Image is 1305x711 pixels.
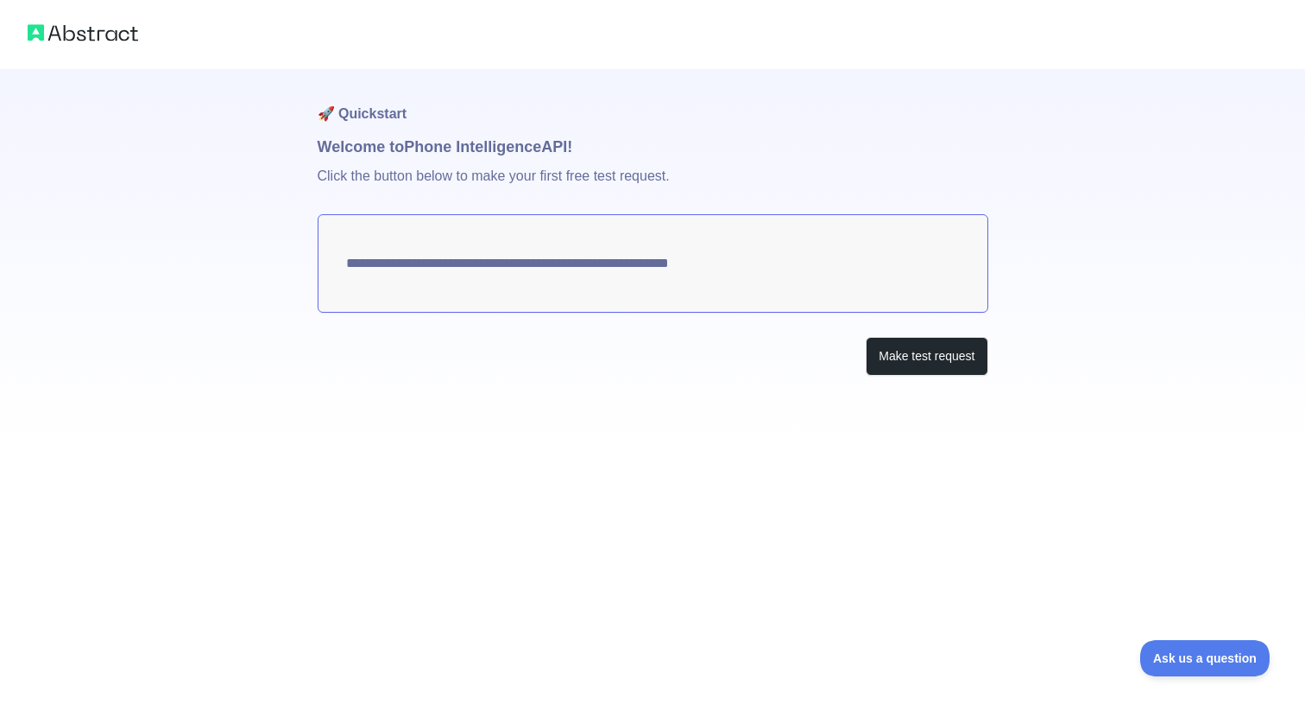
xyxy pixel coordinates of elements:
img: Abstract logo [28,21,138,45]
button: Make test request [866,337,987,376]
h1: 🚀 Quickstart [318,69,988,135]
p: Click the button below to make your first free test request. [318,159,988,214]
h1: Welcome to Phone Intelligence API! [318,135,988,159]
iframe: Toggle Customer Support [1140,640,1270,676]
